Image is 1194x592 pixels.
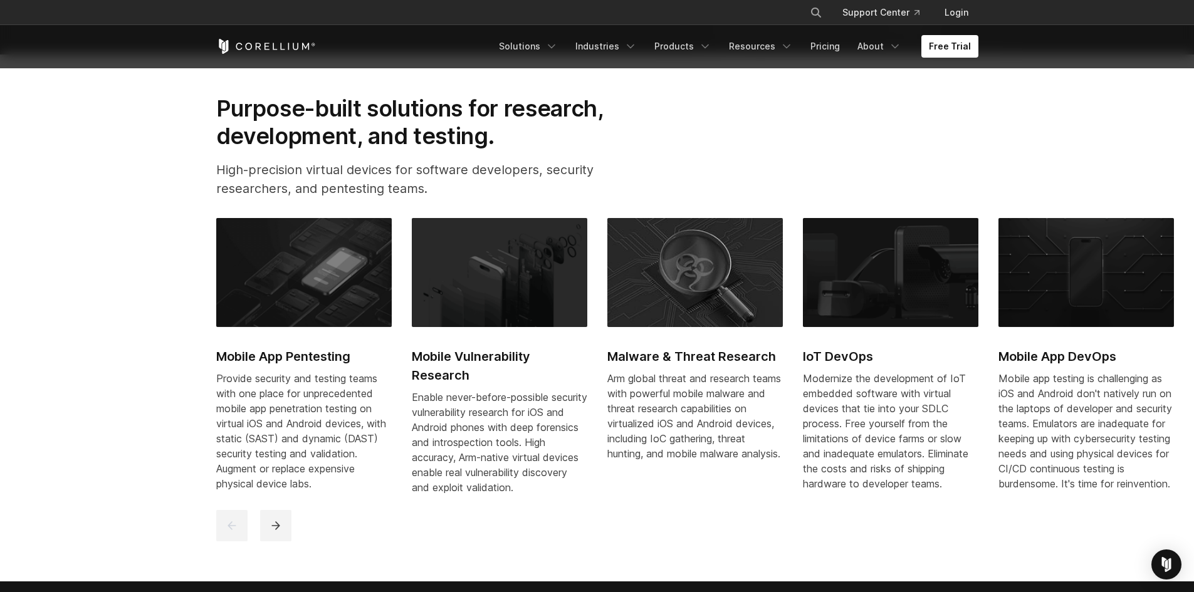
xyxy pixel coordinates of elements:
[216,371,392,491] div: Provide security and testing teams with one place for unprecedented mobile app penetration testin...
[607,218,783,476] a: Malware & Threat Research Malware & Threat Research Arm global threat and research teams with pow...
[921,35,978,58] a: Free Trial
[412,218,587,510] a: Mobile Vulnerability Research Mobile Vulnerability Research Enable never-before-possible security...
[832,1,930,24] a: Support Center
[491,35,565,58] a: Solutions
[607,218,783,327] img: Malware & Threat Research
[803,218,978,506] a: IoT DevOps IoT DevOps Modernize the development of IoT embedded software with virtual devices tha...
[998,218,1174,327] img: Mobile App DevOps
[568,35,644,58] a: Industries
[412,218,587,327] img: Mobile Vulnerability Research
[216,218,392,506] a: Mobile App Pentesting Mobile App Pentesting Provide security and testing teams with one place for...
[803,218,978,327] img: IoT DevOps
[998,347,1174,366] h2: Mobile App DevOps
[803,35,847,58] a: Pricing
[795,1,978,24] div: Navigation Menu
[607,347,783,366] h2: Malware & Threat Research
[1151,549,1181,579] div: Open Intercom Messenger
[412,390,587,495] div: Enable never-before-possible security vulnerability research for iOS and Android phones with deep...
[647,35,719,58] a: Products
[998,371,1174,491] div: Mobile app testing is challenging as iOS and Android don't natively run on the laptops of develop...
[216,347,392,366] h2: Mobile App Pentesting
[721,35,800,58] a: Resources
[216,510,248,541] button: previous
[607,371,783,461] div: Arm global threat and research teams with powerful mobile malware and threat research capabilitie...
[850,35,909,58] a: About
[803,347,978,366] h2: IoT DevOps
[803,371,978,491] div: Modernize the development of IoT embedded software with virtual devices that tie into your SDLC p...
[805,1,827,24] button: Search
[216,218,392,327] img: Mobile App Pentesting
[216,39,316,54] a: Corellium Home
[935,1,978,24] a: Login
[491,35,978,58] div: Navigation Menu
[216,160,644,198] p: High-precision virtual devices for software developers, security researchers, and pentesting teams.
[260,510,291,541] button: next
[412,347,587,385] h2: Mobile Vulnerability Research
[216,95,644,150] h2: Purpose-built solutions for research, development, and testing.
